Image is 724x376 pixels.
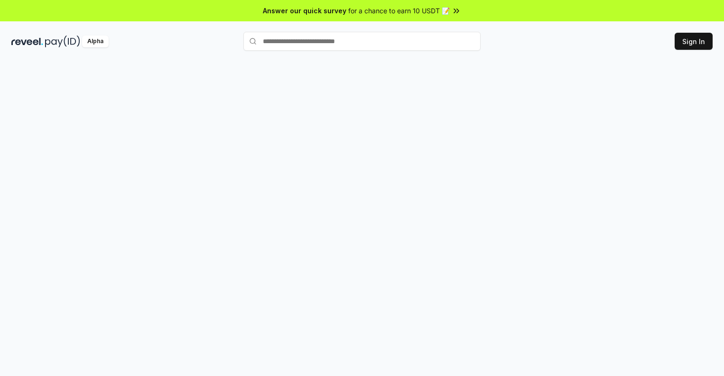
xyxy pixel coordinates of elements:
[675,33,713,50] button: Sign In
[263,6,346,16] span: Answer our quick survey
[82,36,109,47] div: Alpha
[11,36,43,47] img: reveel_dark
[45,36,80,47] img: pay_id
[348,6,450,16] span: for a chance to earn 10 USDT 📝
